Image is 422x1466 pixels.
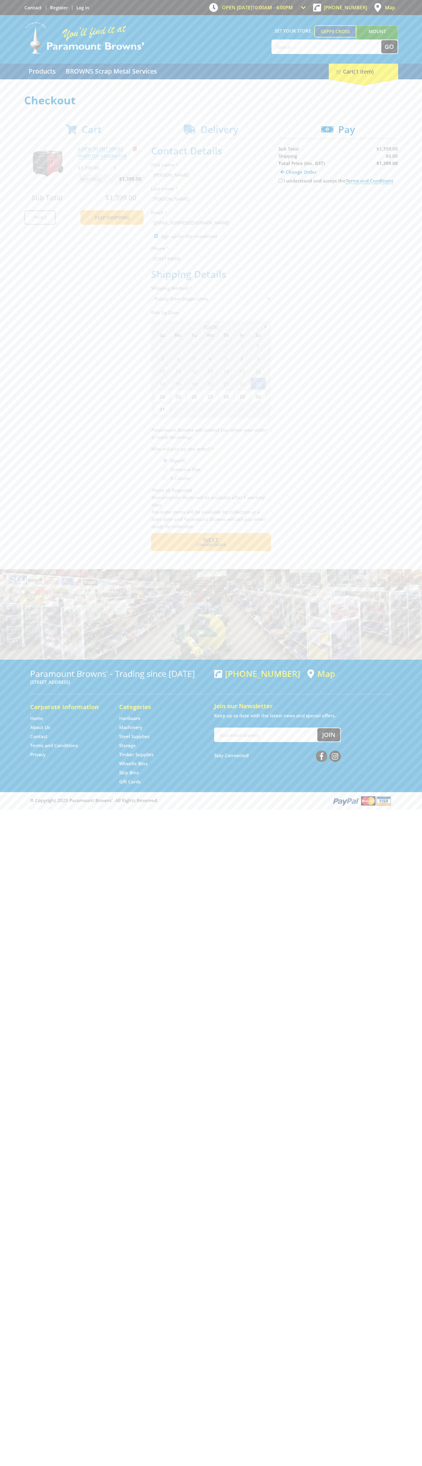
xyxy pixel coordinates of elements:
a: Go to the Privacy page [30,751,46,758]
a: Terms and Conditions [346,178,393,184]
input: Search [272,40,381,53]
h5: Join our Newsletter [214,702,392,710]
span: OPEN [DATE] [222,4,293,11]
input: Please accept the terms and conditions. [278,179,282,182]
span: $1,399.00 [376,146,398,152]
a: Go to the Home page [30,715,43,722]
a: Go to the Steel Supplies page [119,733,149,740]
span: Sub Total [278,146,299,152]
span: Shipping [278,153,297,159]
strong: $1,399.00 [376,160,398,166]
a: Go to the Wheelie Bins page [119,760,148,767]
a: Change Order [278,167,319,177]
a: Log in [76,5,89,11]
a: Go to the registration page [50,5,68,11]
a: Go to the Products page [24,64,60,79]
a: Go to the Timber Supplies page [119,751,154,758]
strong: Total Price (inc. GST) [278,160,325,166]
span: (1 item) [354,68,374,75]
a: Go to the BROWNS Scrap Metal Services page [61,64,161,79]
div: ® Copyright 2025 Paramount Browns'. All Rights Reserved. [24,795,398,806]
a: Go to the Skip Bins page [119,769,139,776]
div: Stay Connected [214,748,341,763]
a: View a map of Gepps Cross location [307,669,335,679]
a: Go to the Machinery page [119,724,142,731]
a: Go to the Terms and Conditions page [30,742,78,749]
button: Go [381,40,398,53]
span: Pay [338,123,355,136]
p: Keep up to date with the latest news and special offers. [214,712,392,719]
p: [STREET_ADDRESS] [30,678,208,686]
h3: Paramount Browns' - Trading since [DATE] [30,669,208,678]
span: Change Order [286,169,316,175]
a: Go to the Storage page [119,742,136,749]
a: Go to the Hardware page [119,715,141,722]
div: Cart [329,64,398,79]
label: I understand and accept the [284,178,393,184]
a: Go to the About Us page [30,724,50,731]
button: Join [317,728,340,741]
a: Mount [PERSON_NAME] [356,25,398,48]
span: Set your store [271,25,315,36]
h5: Categories [119,703,196,711]
a: Go to the Contact page [24,5,42,11]
a: Gepps Cross [314,25,356,37]
img: Paramount Browns' [24,21,145,55]
span: 10:00am - 4:00pm [252,4,293,11]
h1: Checkout [24,94,398,106]
img: PayPal, Mastercard, Visa accepted [332,795,392,806]
h5: Corporate Information [30,703,107,711]
a: Go to the Gift Cards page [119,779,141,785]
span: $0.00 [386,153,398,159]
a: Go to the Contact page [30,733,47,740]
div: [PHONE_NUMBER] [214,669,300,678]
input: Your email address [215,728,317,741]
